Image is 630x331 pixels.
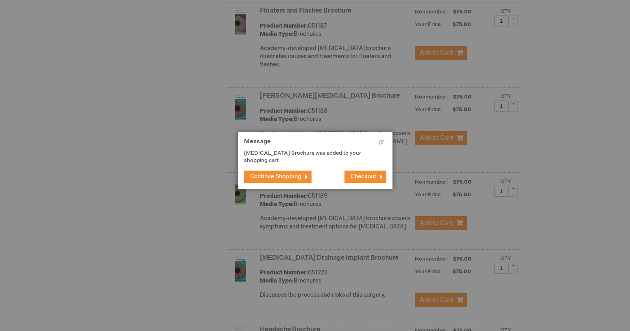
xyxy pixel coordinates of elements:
[244,138,386,149] h1: Message
[244,149,374,164] p: [MEDICAL_DATA] Brochure was added to your shopping cart.
[344,171,386,183] button: Checkout
[250,173,301,180] span: Continue Shopping
[351,173,376,180] span: Checkout
[244,171,312,183] button: Continue Shopping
